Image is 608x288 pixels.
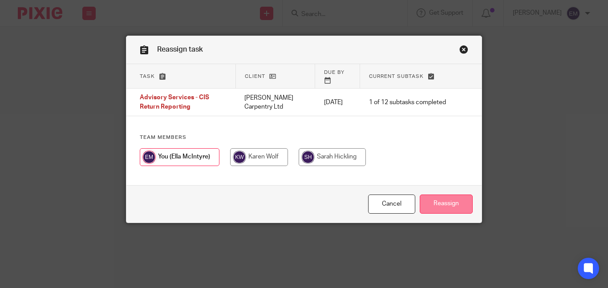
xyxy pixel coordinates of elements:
[368,195,415,214] a: Close this dialog window
[140,95,209,110] span: Advisory Services - CIS Return Reporting
[245,74,265,79] span: Client
[244,93,306,112] p: [PERSON_NAME] Carpentry Ltd
[157,46,203,53] span: Reassign task
[324,70,345,75] span: Due by
[324,98,351,107] p: [DATE]
[140,74,155,79] span: Task
[459,45,468,57] a: Close this dialog window
[360,89,455,116] td: 1 of 12 subtasks completed
[140,134,468,141] h4: Team members
[369,74,424,79] span: Current subtask
[420,195,473,214] input: Reassign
